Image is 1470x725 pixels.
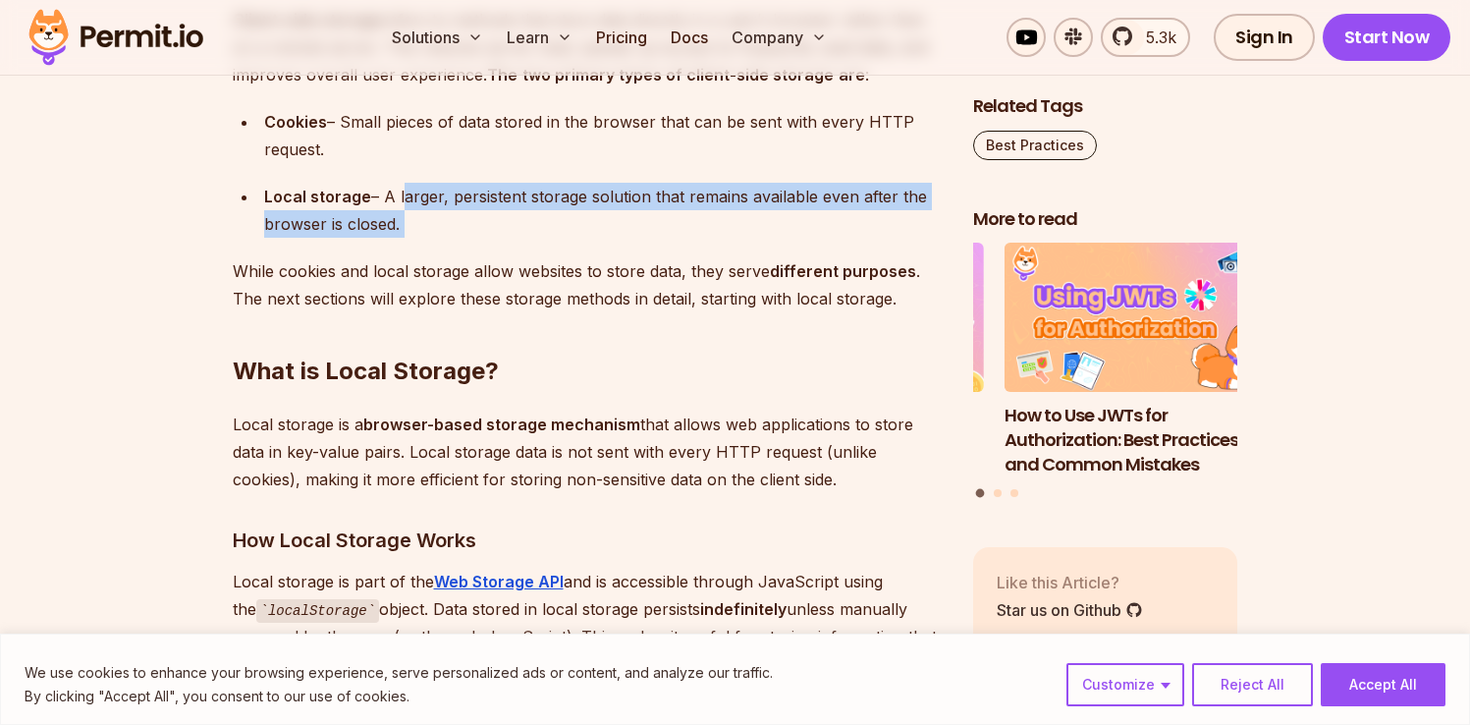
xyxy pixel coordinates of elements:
a: Pricing [588,18,655,57]
a: Star us on Github [997,598,1143,622]
li: 1 of 3 [1005,244,1270,477]
div: – Small pieces of data stored in the browser that can be sent with every HTTP request. [264,108,942,163]
h2: What is Local Storage? [233,277,942,387]
button: Go to slide 1 [976,489,985,498]
strong: Cookies [264,112,327,132]
p: By clicking "Accept All", you consent to our use of cookies. [25,685,773,708]
img: How to Use JWTs for Authorization: Best Practices and Common Mistakes [1005,244,1270,393]
h3: How to Use JWTs for Authorization: Best Practices and Common Mistakes [1005,404,1270,476]
strong: The [487,65,517,84]
strong: browser-based storage mechanism [363,415,640,434]
p: Local storage is a that allows web applications to store data in key-value pairs. Local storage d... [233,411,942,493]
h3: A Guide to Bearer Tokens: JWT vs. Opaque Tokens [719,404,984,453]
h3: How Local Storage Works [233,525,942,556]
div: – A larger, persistent storage solution that remains available even after the browser is closed. [264,183,942,238]
a: Sign In [1214,14,1315,61]
p: We use cookies to enhance your browsing experience, serve personalized ads or content, and analyz... [25,661,773,685]
a: 5.3k [1101,18,1190,57]
button: Solutions [384,18,491,57]
code: localStorage [256,599,380,623]
button: Customize [1066,663,1184,706]
img: Permit logo [20,4,212,71]
button: Go to slide 2 [994,489,1002,497]
li: 3 of 3 [719,244,984,477]
strong: indefinitely [700,599,787,619]
p: While cookies and local storage allow websites to store data, they serve . The next sections will... [233,257,942,312]
p: Local storage is part of the and is accessible through JavaScript using the object. Data stored i... [233,568,942,679]
strong: are [839,65,865,84]
a: How to Use JWTs for Authorization: Best Practices and Common MistakesHow to Use JWTs for Authoriz... [1005,244,1270,477]
div: Posts [973,244,1238,501]
button: Learn [499,18,580,57]
a: Best Practices [973,131,1097,160]
p: Like this Article? [997,571,1143,594]
a: Docs [663,18,716,57]
h2: More to read [973,207,1238,232]
a: Start Now [1323,14,1451,61]
button: Accept All [1321,663,1445,706]
strong: different purposes [770,261,916,281]
button: Reject All [1192,663,1313,706]
button: Company [724,18,835,57]
img: A Guide to Bearer Tokens: JWT vs. Opaque Tokens [719,244,984,393]
span: 5.3k [1134,26,1176,49]
strong: Local storage [264,187,371,206]
a: Web Storage API [434,572,564,591]
h2: Related Tags [973,94,1238,119]
strong: two primary types of client-side storage [522,65,834,84]
button: Go to slide 3 [1010,489,1018,497]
